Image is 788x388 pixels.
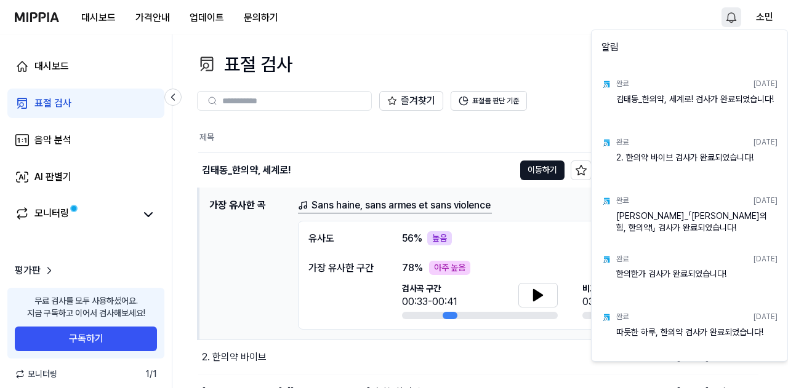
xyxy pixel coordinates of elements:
img: test result icon [601,196,611,206]
div: 한의한가 검사가 완료되었습니다! [616,268,778,293]
div: [DATE] [754,137,778,148]
img: test result icon [601,79,611,89]
div: [DATE] [754,312,778,322]
div: 완료 [616,79,629,89]
img: test result icon [601,312,611,322]
div: 완료 [616,137,629,148]
div: 완료 [616,196,629,206]
div: 알림 [594,33,785,67]
div: 2. 한의약 바이브 검사가 완료되었습니다! [616,152,778,176]
div: 완료 [616,312,629,322]
img: test result icon [601,255,611,264]
div: [DATE] [754,196,778,206]
div: 따듯한 하루, 한의약 검사가 완료되었습니다! [616,327,778,351]
div: [DATE] [754,254,778,264]
div: 김태동_한의약, 세계로! 검사가 완료되었습니다! [616,93,778,118]
div: [DATE] [754,79,778,89]
div: 완료 [616,254,629,264]
img: test result icon [601,138,611,148]
div: [PERSON_NAME]_「[PERSON_NAME]의 힘, 한의약!」 검사가 완료되었습니다! [616,210,778,235]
